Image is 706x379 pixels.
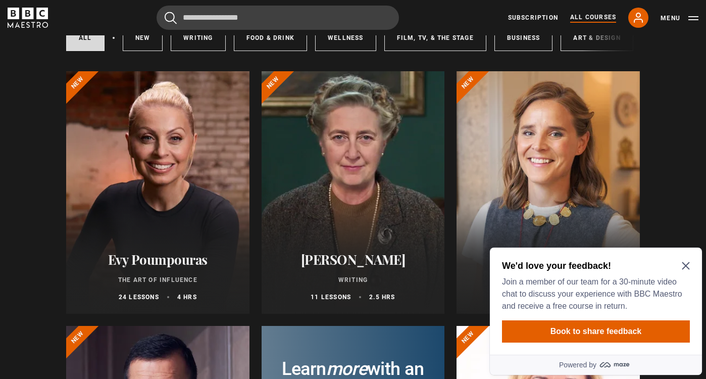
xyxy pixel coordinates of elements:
[262,71,445,314] a: [PERSON_NAME] Writing 11 lessons 2.5 hrs New
[16,77,204,99] button: Book to share feedback
[78,252,237,267] h2: Evy Poumpouras
[123,25,163,51] a: New
[384,25,486,51] a: Film, TV, & The Stage
[66,71,249,314] a: Evy Poumpouras The Art of Influence 24 lessons 4 hrs New
[196,18,204,26] button: Close Maze Prompt
[4,4,216,131] div: Optional study invitation
[234,25,307,51] a: Food & Drink
[469,252,628,267] h2: [PERSON_NAME]
[4,111,216,131] a: Powered by maze
[315,25,376,51] a: Wellness
[494,25,553,51] a: Business
[274,275,433,285] p: Writing
[274,252,433,267] h2: [PERSON_NAME]
[171,25,225,51] a: Writing
[369,293,395,302] p: 2.5 hrs
[8,8,48,28] svg: BBC Maestro
[157,6,399,30] input: Search
[165,12,177,24] button: Submit the search query
[119,293,159,302] p: 24 lessons
[570,13,616,23] a: All Courses
[561,25,633,51] a: Art & Design
[16,16,200,28] h2: We'd love your feedback!
[177,293,197,302] p: 4 hrs
[78,275,237,285] p: The Art of Influence
[469,275,628,285] p: Interior Design
[508,13,558,22] a: Subscription
[66,25,105,51] a: All
[311,293,351,302] p: 11 lessons
[457,71,640,314] a: [PERSON_NAME] Interior Design 20 lessons 4 hrs New
[661,13,698,23] button: Toggle navigation
[16,32,200,69] p: Join a member of our team for a 30-minute video chat to discuss your experience with BBC Maestro ...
